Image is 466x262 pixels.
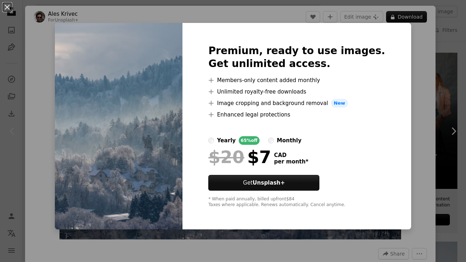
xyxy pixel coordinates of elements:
input: yearly65%off [208,138,214,143]
span: New [331,99,348,108]
div: * When paid annually, billed upfront $84 Taxes where applicable. Renews automatically. Cancel any... [208,196,385,208]
button: GetUnsplash+ [208,175,319,191]
div: yearly [217,136,236,145]
span: $20 [208,148,244,166]
div: $7 [208,148,271,166]
span: CAD [274,152,308,158]
div: 65% off [239,136,260,145]
input: monthly [268,138,274,143]
li: Image cropping and background removal [208,99,385,108]
img: premium_photo-1669562729042-b0a3d23afcf1 [55,23,182,229]
li: Unlimited royalty-free downloads [208,87,385,96]
span: per month * [274,158,308,165]
div: monthly [277,136,301,145]
li: Enhanced legal protections [208,110,385,119]
h2: Premium, ready to use images. Get unlimited access. [208,44,385,70]
strong: Unsplash+ [253,180,285,186]
li: Members-only content added monthly [208,76,385,85]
